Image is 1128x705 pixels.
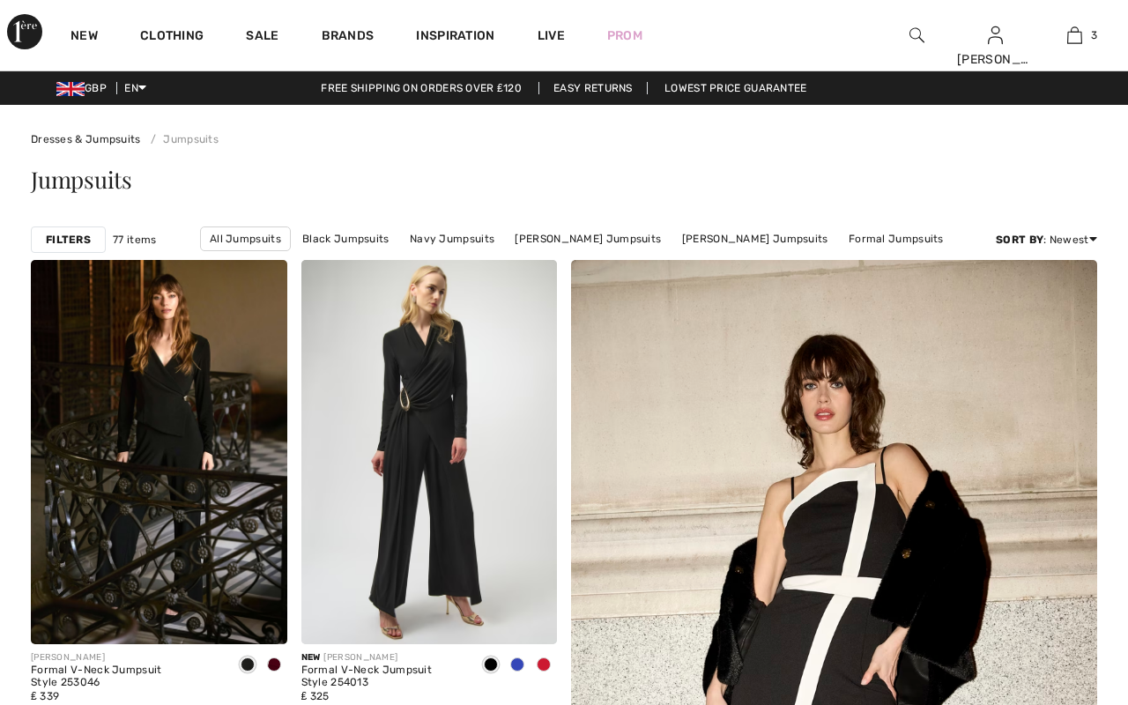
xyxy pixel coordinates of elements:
[31,164,132,195] span: Jumpsuits
[31,260,287,644] img: Formal V-Neck Jumpsuit Style 253046. Black
[31,690,59,702] span: ₤ 339
[531,651,557,680] div: Merlot
[650,82,821,94] a: Lowest Price Guarantee
[70,28,98,47] a: New
[988,26,1003,43] a: Sign In
[401,227,503,250] a: Navy Jumpsuits
[301,651,464,664] div: [PERSON_NAME]
[234,651,261,680] div: Black
[200,226,291,251] a: All Jumpsuits
[31,664,220,689] div: Formal V-Neck Jumpsuit Style 253046
[301,664,464,689] div: Formal V-Neck Jumpsuit Style 254013
[424,251,541,274] a: Evening Jumpsuits
[607,26,642,45] a: Prom
[988,25,1003,46] img: My Info
[504,651,531,680] div: Royal Sapphire 163
[648,251,729,274] a: Long Sleeve
[261,651,287,680] div: Merlot
[506,227,670,250] a: [PERSON_NAME] Jumpsuits
[56,82,85,96] img: UK Pound
[301,652,321,663] span: New
[1067,25,1082,46] img: My Bag
[113,232,156,248] span: 77 items
[7,14,42,49] img: 1ère Avenue
[538,26,565,45] a: Live
[46,232,91,248] strong: Filters
[307,82,536,94] a: Free shipping on orders over ₤120
[246,28,278,47] a: Sale
[293,227,398,250] a: Black Jumpsuits
[840,227,953,250] a: Formal Jumpsuits
[544,251,645,274] a: Solid Jumpsuits
[673,227,837,250] a: [PERSON_NAME] Jumpsuits
[322,28,375,47] a: Brands
[144,133,219,145] a: Jumpsuits
[56,82,114,94] span: GBP
[1035,25,1113,46] a: 3
[301,260,558,644] img: Formal V-Neck Jumpsuit Style 254013. Black
[301,690,330,702] span: ₤ 325
[996,232,1097,248] div: : Newest
[909,25,924,46] img: search the website
[140,28,204,47] a: Clothing
[1091,27,1097,43] span: 3
[31,651,220,664] div: [PERSON_NAME]
[478,651,504,680] div: Black
[957,50,1035,69] div: [PERSON_NAME]
[538,82,648,94] a: Easy Returns
[31,133,141,145] a: Dresses & Jumpsuits
[416,28,494,47] span: Inspiration
[996,234,1043,246] strong: Sort By
[124,82,146,94] span: EN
